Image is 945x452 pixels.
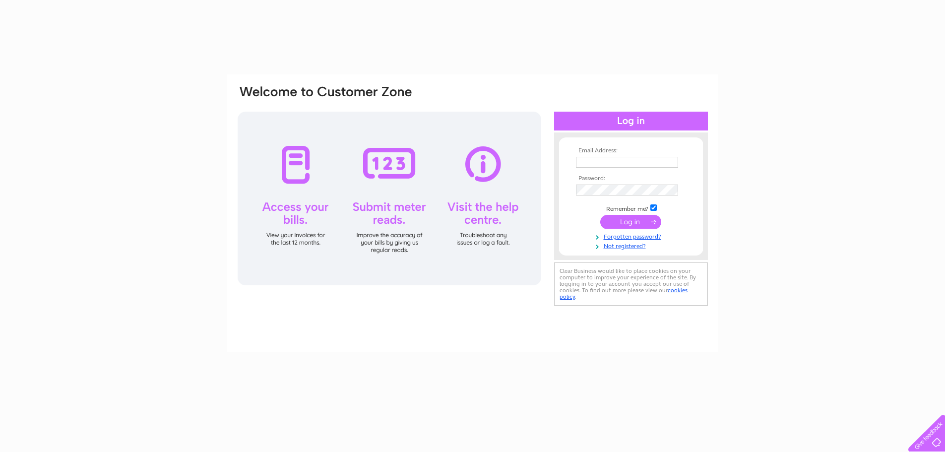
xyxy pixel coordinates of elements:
a: Forgotten password? [576,231,689,241]
a: cookies policy [560,287,688,300]
div: Clear Business would like to place cookies on your computer to improve your experience of the sit... [554,262,708,306]
td: Remember me? [573,203,689,213]
a: Not registered? [576,241,689,250]
input: Submit [600,215,661,229]
th: Email Address: [573,147,689,154]
th: Password: [573,175,689,182]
